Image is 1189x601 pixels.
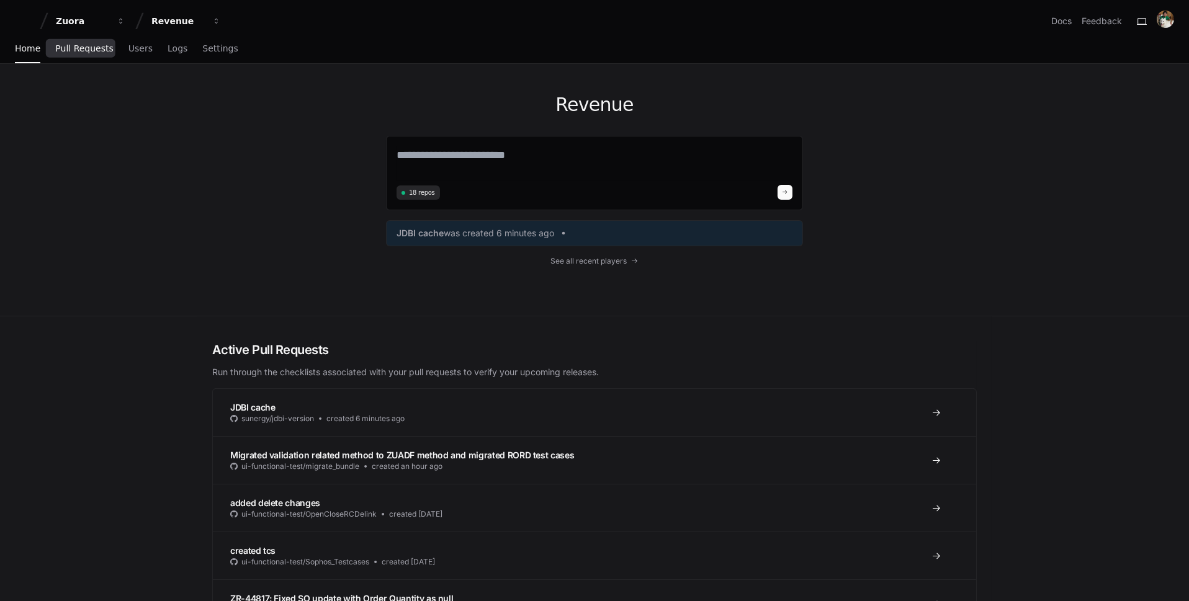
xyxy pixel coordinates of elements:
[212,341,977,358] h2: Active Pull Requests
[1051,15,1072,27] a: Docs
[241,461,359,471] span: ui-functional-test/migrate_bundle
[168,45,187,52] span: Logs
[551,256,627,266] span: See all recent players
[213,436,976,484] a: Migrated validation related method to ZUADF method and migrated RORD test casesui-functional-test...
[444,227,554,239] span: was created 6 minutes ago
[213,389,976,436] a: JDBI cachesunergy/jdbi-versioncreated 6 minutes ago
[326,414,405,424] span: created 6 minutes ago
[55,35,113,63] a: Pull Requests
[397,227,444,239] span: JDBI cache
[230,402,276,412] span: JDBI cache
[51,10,130,32] button: Zuora
[241,557,369,567] span: ui-functional-test/Sophos_Testcases
[241,414,314,424] span: sunergy/jdbi-version
[397,227,792,239] a: JDBI cachewas created 6 minutes ago
[372,461,442,471] span: created an hour ago
[1082,15,1122,27] button: Feedback
[151,15,205,27] div: Revenue
[230,545,276,556] span: created tcs
[15,45,40,52] span: Home
[382,557,435,567] span: created [DATE]
[56,15,109,27] div: Zuora
[241,509,377,519] span: ui-functional-test/OpenCloseRCDelink
[202,45,238,52] span: Settings
[168,35,187,63] a: Logs
[146,10,226,32] button: Revenue
[212,366,977,378] p: Run through the checklists associated with your pull requests to verify your upcoming releases.
[213,484,976,532] a: added delete changesui-functional-test/OpenCloseRCDelinkcreated [DATE]
[409,188,435,197] span: 18 repos
[202,35,238,63] a: Settings
[128,35,153,63] a: Users
[230,497,320,508] span: added delete changes
[55,45,113,52] span: Pull Requests
[389,509,442,519] span: created [DATE]
[386,256,803,266] a: See all recent players
[15,35,40,63] a: Home
[386,94,803,116] h1: Revenue
[230,450,574,460] span: Migrated validation related method to ZUADF method and migrated RORD test cases
[1157,11,1174,28] img: ACg8ocLG_LSDOp7uAivCyQqIxj1Ef0G8caL3PxUxK52DC0_DO42UYdCW=s96-c
[213,532,976,579] a: created tcsui-functional-test/Sophos_Testcasescreated [DATE]
[128,45,153,52] span: Users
